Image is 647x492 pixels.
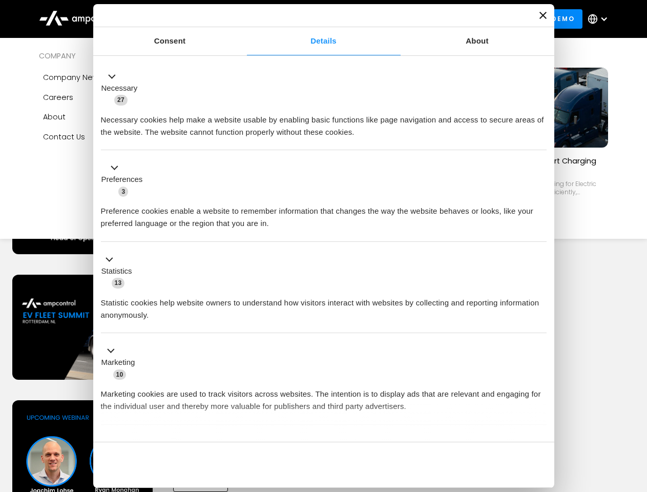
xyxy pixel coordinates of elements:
div: COMPANY [39,50,166,61]
label: Preferences [101,174,143,186]
div: Marketing cookies are used to track visitors across websites. The intention is to display ads tha... [101,380,547,413]
div: Contact Us [43,131,85,142]
div: Statistic cookies help website owners to understand how visitors interact with websites by collec... [101,289,547,321]
a: Careers [39,88,166,107]
span: 13 [112,278,125,288]
a: Details [247,27,401,55]
a: Consent [93,27,247,55]
div: Necessary cookies help make a website usable by enabling basic functions like page navigation and... [101,106,547,138]
div: Company news [43,72,103,83]
label: Marketing [101,357,135,368]
span: 10 [113,370,127,380]
div: Careers [43,92,73,103]
button: Marketing (10) [101,345,141,381]
button: Preferences (3) [101,162,149,198]
button: Okay [399,450,546,480]
div: About [43,111,66,122]
a: Contact Us [39,127,166,147]
span: 3 [118,187,128,197]
a: Company news [39,68,166,87]
button: Close banner [539,12,547,19]
div: Preference cookies enable a website to remember information that changes the way the website beha... [101,197,547,230]
span: 2 [169,438,179,448]
span: 27 [114,95,128,105]
label: Statistics [101,265,132,277]
button: Unclassified (2) [101,436,185,449]
a: About [401,27,554,55]
button: Statistics (13) [101,253,138,289]
a: About [39,107,166,127]
button: Necessary (27) [101,70,144,106]
label: Necessary [101,83,138,94]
